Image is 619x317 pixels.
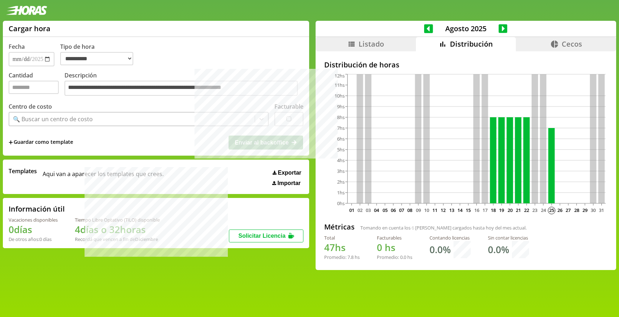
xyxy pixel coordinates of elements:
div: Recordá que vencen a fin de [75,236,160,242]
textarea: Descripción [64,81,298,96]
text: 17 [483,207,488,213]
text: 20 [507,207,512,213]
tspan: 3hs [337,168,345,174]
div: Tiempo Libre Optativo (TiLO) disponible [75,217,160,223]
span: Templates [9,167,37,175]
b: Diciembre [135,236,158,242]
text: 04 [374,207,379,213]
text: 28 [574,207,579,213]
tspan: 1hs [337,189,345,196]
span: Cecos [562,39,582,49]
span: 6 [412,224,414,231]
text: 07 [399,207,404,213]
text: 31 [599,207,604,213]
span: + [9,138,13,146]
text: 24 [541,207,546,213]
h1: 0 días [9,223,58,236]
h1: 0.0 % [488,243,509,256]
button: Exportar [270,169,303,176]
tspan: 2hs [337,179,345,185]
text: 03 [366,207,371,213]
span: Agosto 2025 [433,24,499,33]
text: 06 [391,207,396,213]
label: Facturable [274,103,303,110]
h1: Cargar hora [9,24,51,33]
text: 13 [449,207,454,213]
select: Tipo de hora [60,52,133,65]
text: 26 [557,207,562,213]
span: 0 [377,241,382,254]
h1: 4 días o 32 horas [75,223,160,236]
text: 10 [424,207,429,213]
div: 🔍 Buscar un centro de costo [13,115,93,123]
text: 19 [499,207,504,213]
text: 08 [407,207,412,213]
span: Listado [359,39,384,49]
text: 27 [566,207,571,213]
text: 18 [491,207,496,213]
text: 14 [457,207,463,213]
label: Descripción [64,71,303,98]
label: Centro de costo [9,103,52,110]
button: Solicitar Licencia [229,230,303,242]
input: Cantidad [9,81,59,94]
label: Fecha [9,43,25,51]
span: Importar [277,180,301,186]
text: 05 [383,207,388,213]
span: 47 [324,241,335,254]
text: 12 [441,207,446,213]
text: 29 [582,207,587,213]
text: 21 [516,207,521,213]
span: 0.0 [400,254,406,260]
div: Promedio: hs [377,254,412,260]
tspan: 5hs [337,146,345,153]
h2: Distribución de horas [324,60,608,70]
text: 09 [416,207,421,213]
tspan: 10hs [335,93,345,99]
text: 23 [532,207,537,213]
text: 16 [474,207,479,213]
text: 15 [466,207,471,213]
div: Vacaciones disponibles [9,217,58,223]
h2: Métricas [324,222,355,232]
tspan: 0hs [337,200,345,207]
tspan: 9hs [337,103,345,110]
text: 30 [591,207,596,213]
div: Sin contar licencias [488,235,529,241]
div: Contando licencias [430,235,471,241]
h1: hs [324,241,360,254]
span: Aqui van a aparecer los templates que crees. [43,167,164,186]
span: 7.8 [347,254,354,260]
text: 25 [549,207,554,213]
img: logotipo [6,6,47,15]
tspan: 8hs [337,114,345,120]
div: De otros años: 0 días [9,236,58,242]
h2: Información útil [9,204,65,214]
tspan: 7hs [337,125,345,131]
h1: 0.0 % [430,243,451,256]
label: Cantidad [9,71,64,98]
text: 11 [432,207,437,213]
text: 22 [524,207,529,213]
span: Tomando en cuenta los [PERSON_NAME] cargados hasta hoy del mes actual. [360,224,527,231]
span: Distribución [450,39,493,49]
text: 02 [358,207,363,213]
tspan: 12hs [335,72,345,79]
label: Tipo de hora [60,43,139,66]
text: 01 [349,207,354,213]
tspan: 6hs [337,136,345,142]
span: Exportar [278,170,302,176]
span: +Guardar como template [9,138,73,146]
span: Solicitar Licencia [239,233,286,239]
div: Facturables [377,235,412,241]
tspan: 11hs [335,82,345,88]
div: Total [324,235,360,241]
h1: hs [377,241,412,254]
div: Promedio: hs [324,254,360,260]
tspan: 4hs [337,157,345,164]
